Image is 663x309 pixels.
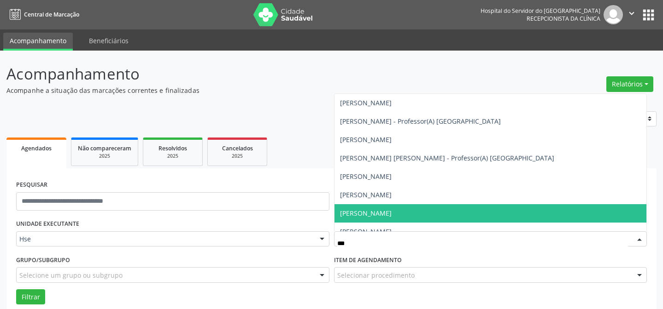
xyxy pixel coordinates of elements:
[16,217,79,231] label: UNIDADE EXECUTANTE
[337,270,415,280] span: Selecionar procedimento
[340,117,501,126] span: [PERSON_NAME] - Professor(A) [GEOGRAPHIC_DATA]
[340,227,392,236] span: [PERSON_NAME]
[340,190,392,199] span: [PERSON_NAME]
[24,11,79,18] span: Central de Marcação
[340,135,392,144] span: [PERSON_NAME]
[16,289,45,305] button: Filtrar
[214,153,260,160] div: 2025
[334,253,402,267] label: Item de agendamento
[340,172,392,181] span: [PERSON_NAME]
[481,7,600,15] div: Hospital do Servidor do [GEOGRAPHIC_DATA]
[19,235,311,244] span: Hse
[627,8,637,18] i: 
[21,144,52,152] span: Agendados
[604,5,623,24] img: img
[150,153,196,160] div: 2025
[16,253,70,267] label: Grupo/Subgrupo
[82,33,135,49] a: Beneficiários
[16,178,47,192] label: PESQUISAR
[78,144,131,152] span: Não compareceram
[19,270,123,280] span: Selecione um grupo ou subgrupo
[6,63,462,86] p: Acompanhamento
[3,33,73,51] a: Acompanhamento
[340,154,554,162] span: [PERSON_NAME] [PERSON_NAME] - Professor(A) [GEOGRAPHIC_DATA]
[222,144,253,152] span: Cancelados
[340,98,392,107] span: [PERSON_NAME]
[606,76,653,92] button: Relatórios
[527,15,600,23] span: Recepcionista da clínica
[6,7,79,22] a: Central de Marcação
[6,86,462,95] p: Acompanhe a situação das marcações correntes e finalizadas
[340,209,392,217] span: [PERSON_NAME]
[623,5,640,24] button: 
[640,7,657,23] button: apps
[158,144,187,152] span: Resolvidos
[78,153,131,160] div: 2025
